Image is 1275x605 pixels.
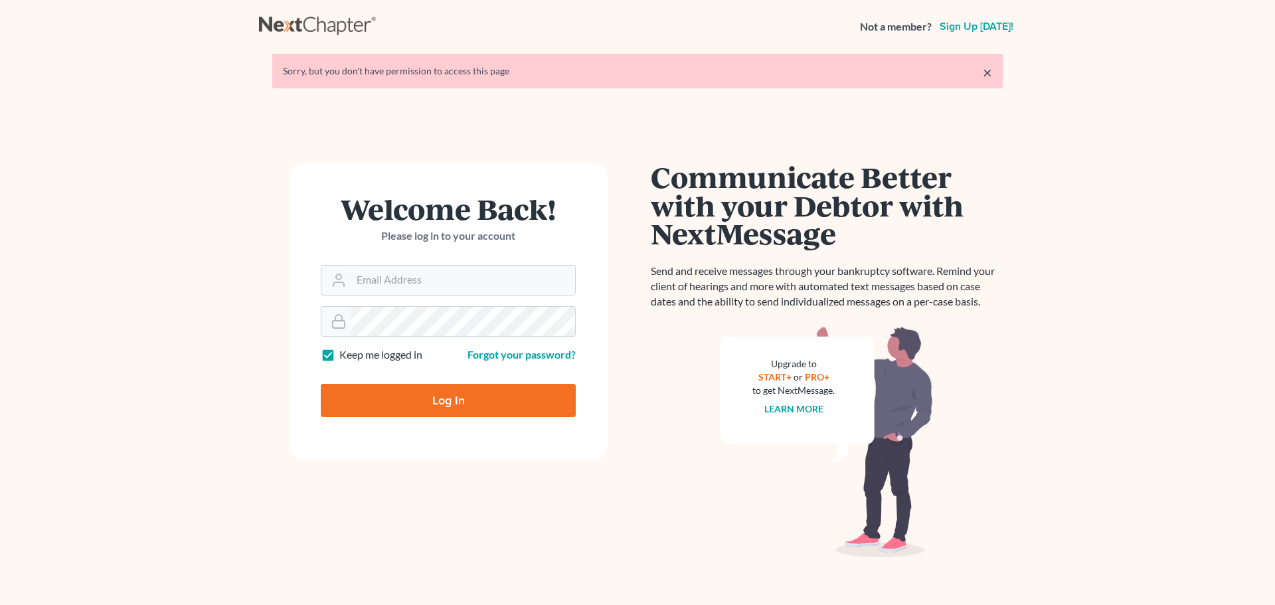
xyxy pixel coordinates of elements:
strong: Not a member? [860,19,932,35]
a: Learn more [764,403,823,414]
a: START+ [758,371,792,383]
span: or [794,371,803,383]
img: nextmessage_bg-59042aed3d76b12b5cd301f8e5b87938c9018125f34e5fa2b7a6b67550977c72.svg [721,325,933,558]
h1: Communicate Better with your Debtor with NextMessage [651,163,1003,248]
div: Sorry, but you don't have permission to access this page [283,64,992,78]
a: Sign up [DATE]! [937,21,1016,32]
input: Log In [321,384,576,417]
a: PRO+ [805,371,829,383]
div: to get NextMessage. [752,384,835,397]
label: Keep me logged in [339,347,422,363]
p: Send and receive messages through your bankruptcy software. Remind your client of hearings and mo... [651,264,1003,309]
h1: Welcome Back! [321,195,576,223]
p: Please log in to your account [321,228,576,244]
div: Upgrade to [752,357,835,371]
input: Email Address [351,266,575,295]
a: Forgot your password? [467,348,576,361]
a: × [983,64,992,80]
